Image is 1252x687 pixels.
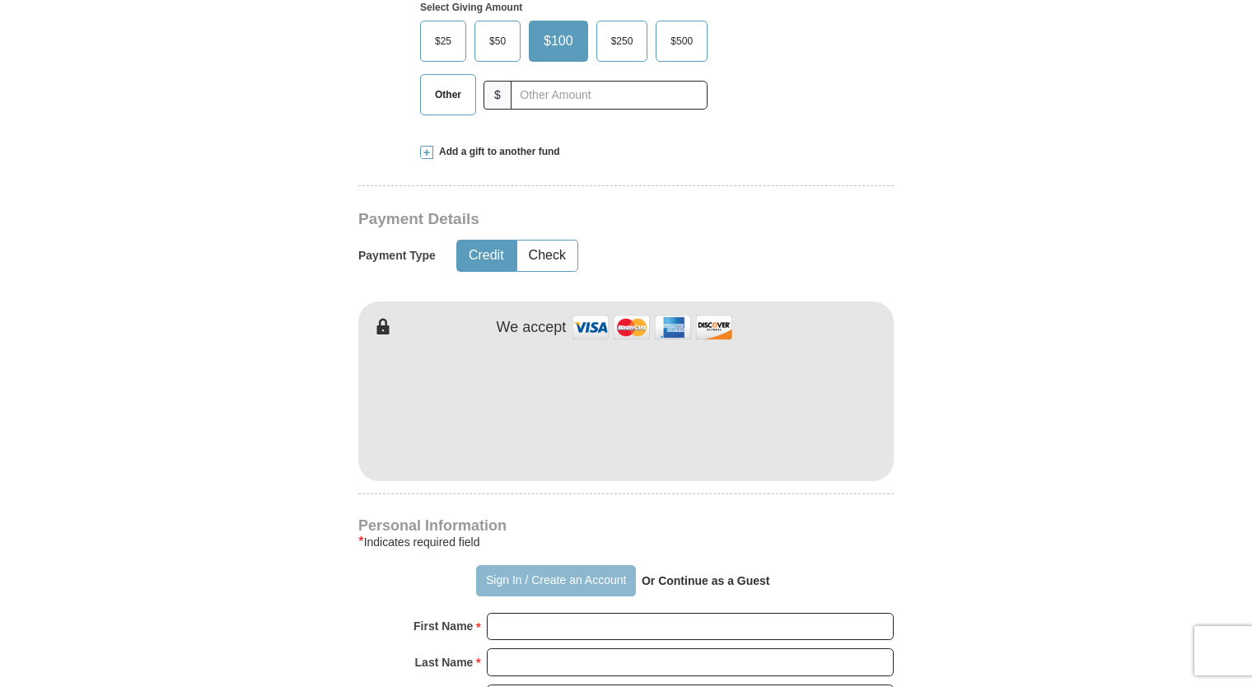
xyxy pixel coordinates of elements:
[413,615,473,638] strong: First Name
[535,29,582,54] span: $100
[358,532,894,552] div: Indicates required field
[481,29,514,54] span: $50
[642,574,770,587] strong: Or Continue as a Guest
[497,319,567,337] h4: We accept
[433,145,560,159] span: Add a gift to another fund
[358,519,894,532] h4: Personal Information
[427,29,460,54] span: $25
[662,29,701,54] span: $500
[511,81,708,110] input: Other Amount
[603,29,642,54] span: $250
[415,651,474,674] strong: Last Name
[457,241,516,271] button: Credit
[484,81,512,110] span: $
[358,249,436,263] h5: Payment Type
[476,565,635,596] button: Sign In / Create an Account
[427,82,469,107] span: Other
[517,241,577,271] button: Check
[358,210,778,229] h3: Payment Details
[570,310,735,345] img: credit cards accepted
[420,2,522,13] strong: Select Giving Amount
